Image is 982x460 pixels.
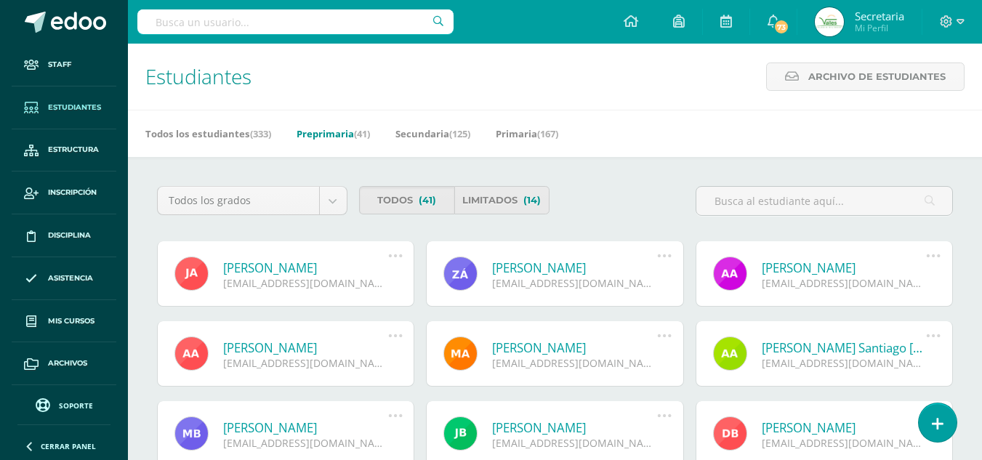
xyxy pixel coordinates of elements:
[12,342,116,385] a: Archivos
[169,187,308,214] span: Todos los grados
[223,276,388,290] div: [EMAIL_ADDRESS][DOMAIN_NAME]
[223,419,388,436] a: [PERSON_NAME]
[145,62,251,90] span: Estudiantes
[762,419,927,436] a: [PERSON_NAME]
[41,441,96,451] span: Cerrar panel
[537,127,558,140] span: (167)
[808,63,946,90] span: Archivo de Estudiantes
[48,315,94,327] span: Mis cursos
[696,187,952,215] input: Busca al estudiante aquí...
[250,127,271,140] span: (333)
[48,273,93,284] span: Asistencia
[48,230,91,241] span: Disciplina
[137,9,454,34] input: Busca un usuario...
[48,187,97,198] span: Inscripción
[59,400,93,411] span: Soporte
[223,259,388,276] a: [PERSON_NAME]
[223,436,388,450] div: [EMAIL_ADDRESS][DOMAIN_NAME]
[223,356,388,370] div: [EMAIL_ADDRESS][DOMAIN_NAME]
[492,419,657,436] a: [PERSON_NAME]
[492,356,657,370] div: [EMAIL_ADDRESS][DOMAIN_NAME]
[48,102,101,113] span: Estudiantes
[12,86,116,129] a: Estudiantes
[449,127,470,140] span: (125)
[762,339,927,356] a: [PERSON_NAME] Santiago [PERSON_NAME]
[12,257,116,300] a: Asistencia
[395,122,470,145] a: Secundaria(125)
[815,7,844,36] img: a032445636b14dacb2c1d12403a156a7.png
[492,339,657,356] a: [PERSON_NAME]
[454,186,550,214] a: Limitados(14)
[12,214,116,257] a: Disciplina
[762,276,927,290] div: [EMAIL_ADDRESS][DOMAIN_NAME]
[523,187,541,214] span: (14)
[492,436,657,450] div: [EMAIL_ADDRESS][DOMAIN_NAME]
[773,19,789,35] span: 73
[855,9,904,23] span: Secretaria
[297,122,370,145] a: Preprimaria(41)
[766,62,965,91] a: Archivo de Estudiantes
[492,259,657,276] a: [PERSON_NAME]
[12,172,116,214] a: Inscripción
[48,358,87,369] span: Archivos
[12,300,116,343] a: Mis cursos
[354,127,370,140] span: (41)
[48,144,99,156] span: Estructura
[855,22,904,34] span: Mi Perfil
[48,59,71,70] span: Staff
[223,339,388,356] a: [PERSON_NAME]
[12,44,116,86] a: Staff
[158,187,347,214] a: Todos los grados
[492,276,657,290] div: [EMAIL_ADDRESS][DOMAIN_NAME]
[17,395,110,414] a: Soporte
[419,187,436,214] span: (41)
[359,186,454,214] a: Todos(41)
[762,259,927,276] a: [PERSON_NAME]
[145,122,271,145] a: Todos los estudiantes(333)
[496,122,558,145] a: Primaria(167)
[762,436,927,450] div: [EMAIL_ADDRESS][DOMAIN_NAME]
[12,129,116,172] a: Estructura
[762,356,927,370] div: [EMAIL_ADDRESS][DOMAIN_NAME]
